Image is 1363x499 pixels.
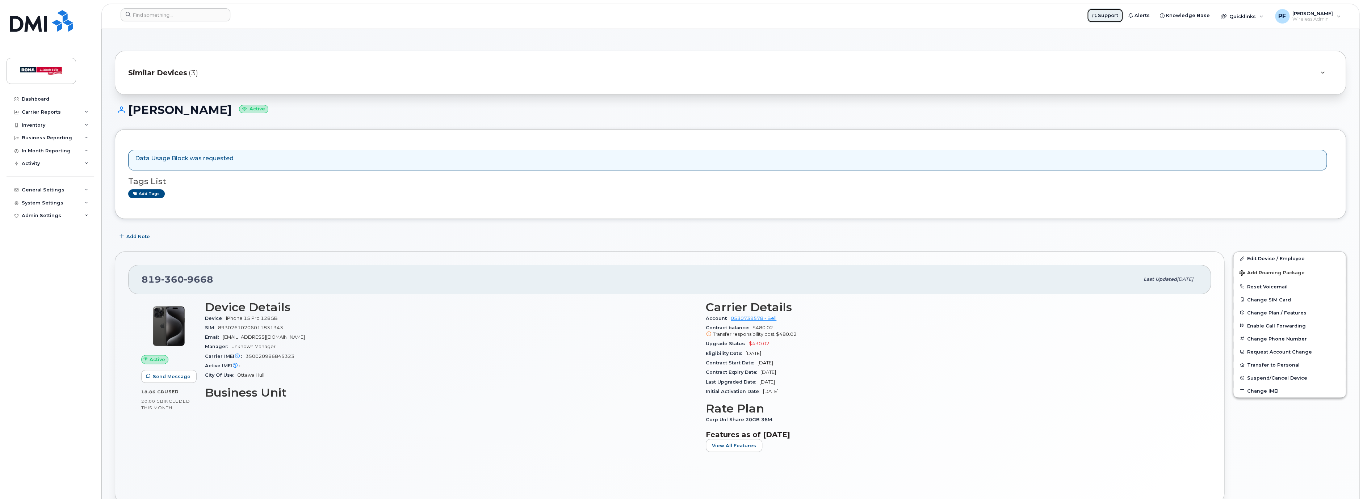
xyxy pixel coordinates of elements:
button: Transfer to Personal [1233,358,1346,371]
span: 819 [142,274,213,285]
span: Account [706,316,731,321]
span: Last Upgraded Date [706,379,759,385]
span: Ottawa Hull [237,372,264,378]
button: Change Phone Number [1233,332,1346,345]
span: Active IMEI [205,363,243,368]
span: (3) [189,68,198,78]
h3: Tags List [128,177,1333,186]
span: 360 [161,274,184,285]
span: $480.02 [706,325,1198,338]
span: Last updated [1144,276,1177,282]
span: Active [150,356,165,363]
span: Initial Activation Date [706,389,763,394]
span: Device [205,316,226,321]
span: Add Note [126,233,150,240]
button: Add Roaming Package [1233,265,1346,280]
button: View All Features [706,439,762,452]
span: Suspend/Cancel Device [1247,375,1307,381]
span: [DATE] [1177,276,1193,282]
span: 350020986845323 [246,354,294,359]
button: Change IMEI [1233,384,1346,397]
span: Transfer responsibility cost [713,331,775,337]
span: Similar Devices [128,68,187,78]
a: 0530739578 - Bell [731,316,776,321]
span: 89302610206011831343 [218,325,283,330]
span: [DATE] [760,369,776,375]
span: Upgrade Status [706,341,749,346]
span: 9668 [184,274,213,285]
span: Email [205,334,223,340]
h3: Carrier Details [706,301,1198,314]
h1: [PERSON_NAME] [115,103,1346,116]
span: Unknown Manager [231,344,276,349]
span: Eligibility Date [706,351,746,356]
button: Suspend/Cancel Device [1233,371,1346,384]
span: View All Features [712,442,756,449]
span: Add Roaming Package [1239,270,1305,277]
span: [DATE] [758,360,773,365]
a: Edit Device / Employee [1233,252,1346,265]
img: iPhone_15_Pro_Black.png [147,304,190,348]
span: [DATE] [759,379,775,385]
span: [DATE] [763,389,779,394]
span: Contract Start Date [706,360,758,365]
span: SIM [205,325,218,330]
span: Enable Call Forwarding [1247,323,1306,328]
span: $430.02 [749,341,769,346]
button: Change SIM Card [1233,293,1346,306]
button: Change Plan / Features [1233,306,1346,319]
span: [EMAIL_ADDRESS][DOMAIN_NAME] [223,334,305,340]
span: 18.86 GB [141,389,164,394]
button: Reset Voicemail [1233,280,1346,293]
span: Corp Unl Share 20GB 36M [706,417,776,422]
span: iPhone 15 Pro 128GB [226,316,278,321]
h3: Device Details [205,301,697,314]
small: Active [239,105,268,113]
button: Enable Call Forwarding [1233,319,1346,332]
p: Data Usage Block was requested [135,155,234,163]
button: Request Account Change [1233,345,1346,358]
span: Carrier IMEI [205,354,246,359]
button: Send Message [141,370,197,383]
span: $480.02 [776,331,797,337]
span: [DATE] [746,351,761,356]
h3: Business Unit [205,386,697,399]
span: 20.00 GB [141,399,164,404]
span: Manager [205,344,231,349]
span: — [243,363,248,368]
span: used [164,389,179,394]
span: City Of Use [205,372,237,378]
span: included this month [141,398,190,410]
span: Change Plan / Features [1247,310,1307,315]
span: Send Message [153,373,190,380]
a: Add tags [128,189,165,198]
span: Contract Expiry Date [706,369,760,375]
button: Add Note [115,230,156,243]
h3: Features as of [DATE] [706,430,1198,439]
h3: Rate Plan [706,402,1198,415]
span: Contract balance [706,325,752,330]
